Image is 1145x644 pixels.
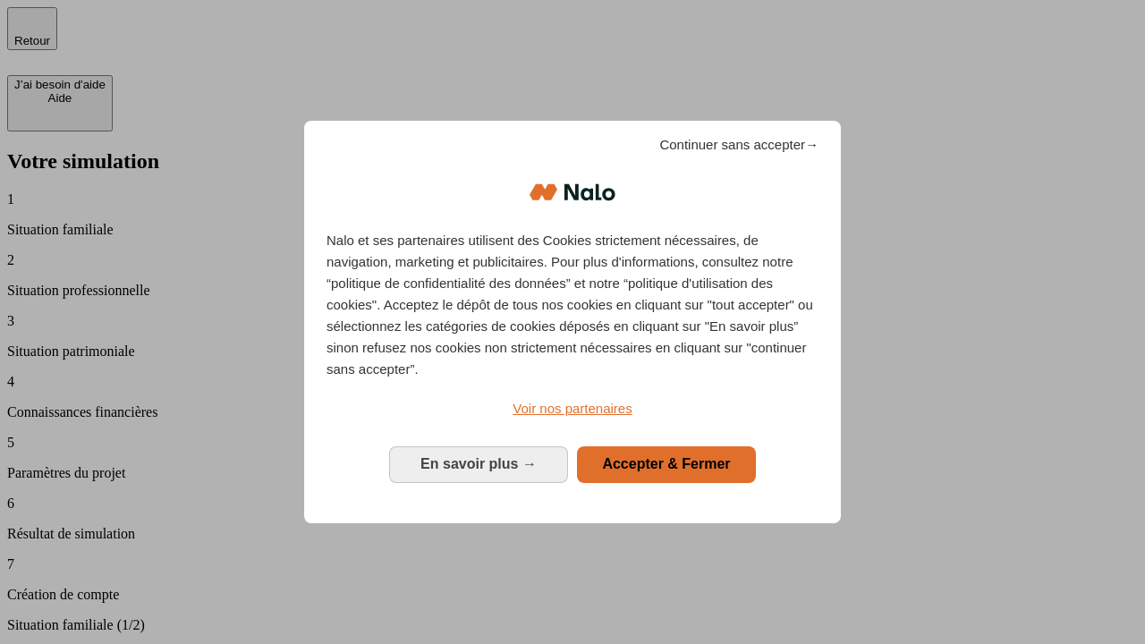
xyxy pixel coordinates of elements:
a: Voir nos partenaires [327,398,818,419]
button: En savoir plus: Configurer vos consentements [389,446,568,482]
span: En savoir plus → [420,456,537,471]
div: Bienvenue chez Nalo Gestion du consentement [304,121,841,522]
p: Nalo et ses partenaires utilisent des Cookies strictement nécessaires, de navigation, marketing e... [327,230,818,380]
img: Logo [530,165,615,219]
span: Voir nos partenaires [513,401,632,416]
span: Continuer sans accepter→ [659,134,818,156]
span: Accepter & Fermer [602,456,730,471]
button: Accepter & Fermer: Accepter notre traitement des données et fermer [577,446,756,482]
